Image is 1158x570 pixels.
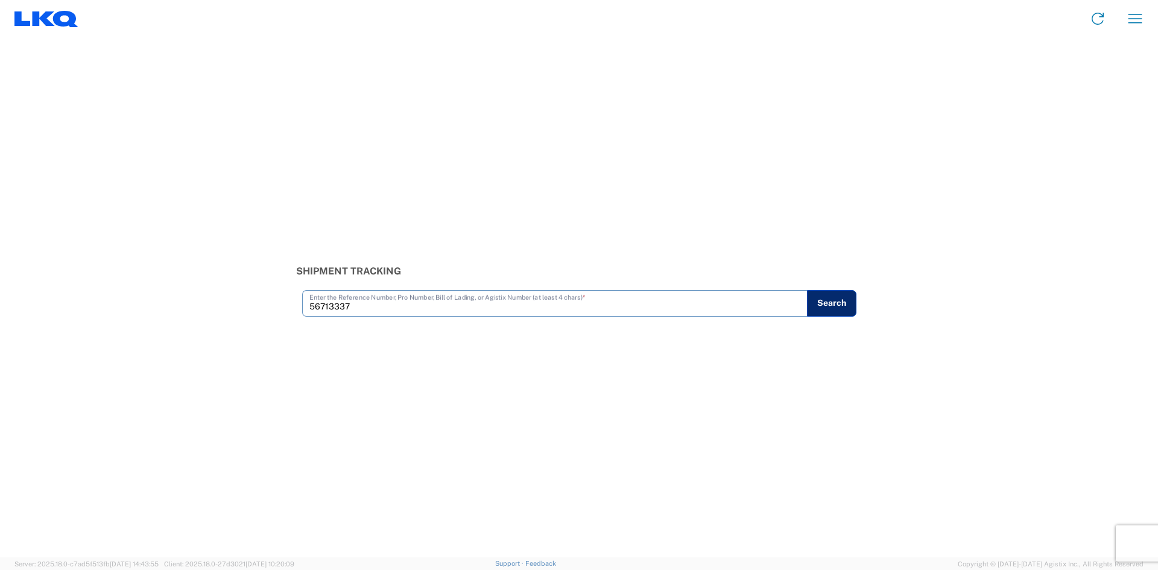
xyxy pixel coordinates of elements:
[110,560,159,568] span: [DATE] 14:43:55
[296,265,862,277] h3: Shipment Tracking
[525,560,556,567] a: Feedback
[14,560,159,568] span: Server: 2025.18.0-c7ad5f513fb
[958,559,1144,569] span: Copyright © [DATE]-[DATE] Agistix Inc., All Rights Reserved
[245,560,294,568] span: [DATE] 10:20:09
[807,290,856,317] button: Search
[164,560,294,568] span: Client: 2025.18.0-27d3021
[495,560,525,567] a: Support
